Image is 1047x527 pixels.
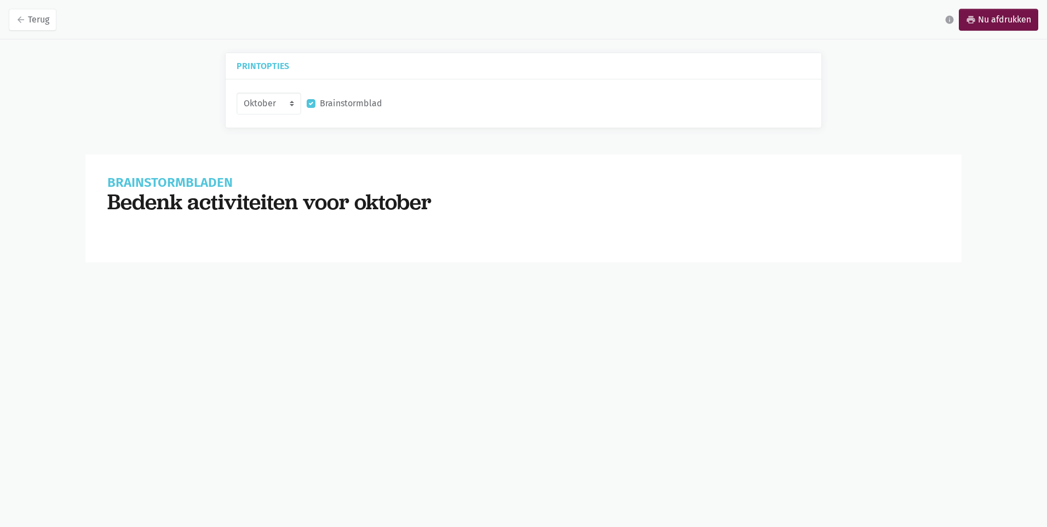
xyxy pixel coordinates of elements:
i: arrow_back [16,15,26,25]
h1: Brainstormbladen [107,176,940,189]
a: arrow_backTerug [9,9,56,31]
a: printNu afdrukken [959,9,1038,31]
i: info [945,15,954,25]
label: Brainstormblad [320,96,382,111]
h5: Printopties [237,62,810,70]
i: print [966,15,976,25]
h1: Bedenk activiteiten voor oktober [107,189,940,214]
